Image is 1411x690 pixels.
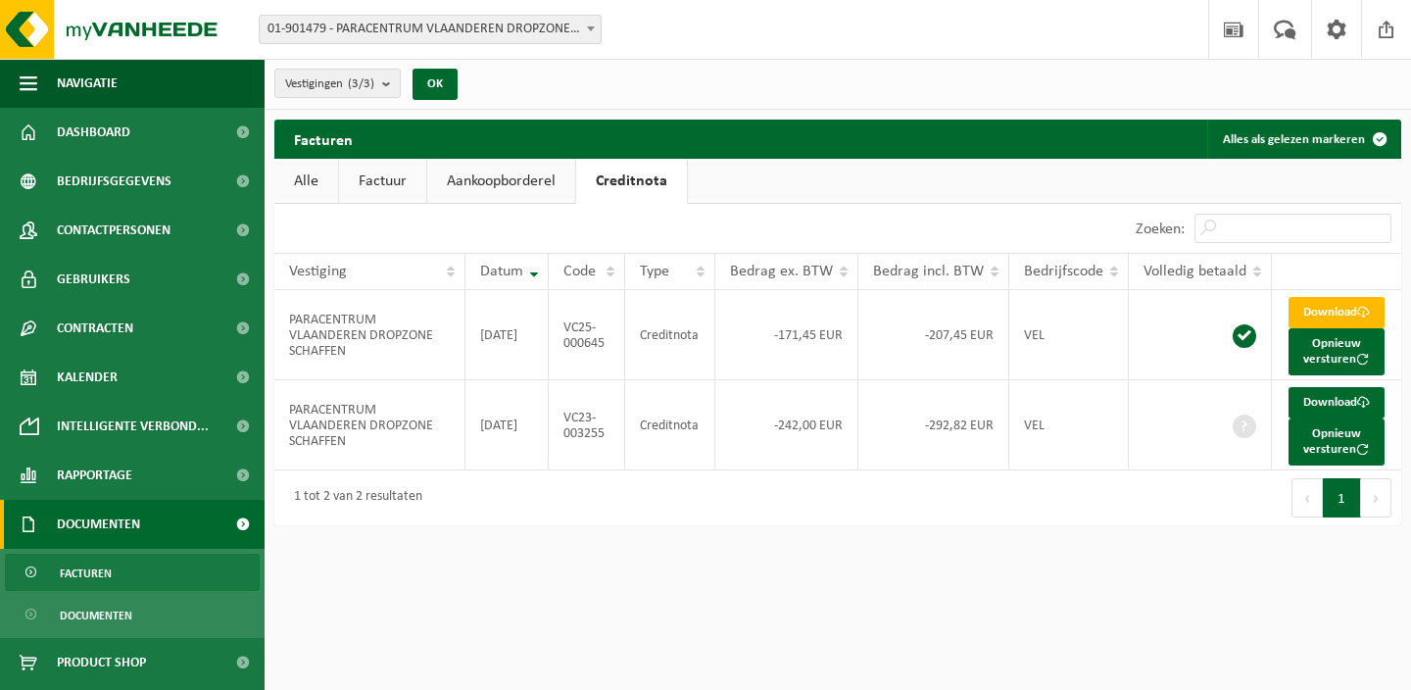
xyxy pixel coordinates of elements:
td: [DATE] [465,290,549,380]
span: Rapportage [57,451,132,500]
button: Next [1361,478,1391,517]
span: Type [640,264,669,279]
button: Alles als gelezen markeren [1207,120,1399,159]
span: Vestigingen [285,70,374,99]
td: VEL [1009,380,1129,470]
a: Alle [274,159,338,204]
label: Zoeken: [1136,222,1185,237]
count: (3/3) [348,77,374,90]
span: Intelligente verbond... [57,402,209,451]
button: OK [413,69,458,100]
span: Contactpersonen [57,206,170,255]
button: Vestigingen(3/3) [274,69,401,98]
button: Opnieuw versturen [1289,419,1385,466]
a: Documenten [5,596,260,633]
td: Creditnota [625,380,715,470]
span: 01-901479 - PARACENTRUM VLAANDEREN DROPZONE SCHAFFEN - SCHAFFEN [259,15,602,44]
a: Creditnota [576,159,687,204]
td: Creditnota [625,290,715,380]
td: -242,00 EUR [715,380,858,470]
td: VEL [1009,290,1129,380]
a: Aankoopborderel [427,159,575,204]
span: Facturen [60,555,112,592]
span: Vestiging [289,264,347,279]
span: Volledig betaald [1143,264,1246,279]
button: 1 [1323,478,1361,517]
td: PARACENTRUM VLAANDEREN DROPZONE SCHAFFEN [274,380,465,470]
span: Code [563,264,596,279]
span: Datum [480,264,523,279]
td: -171,45 EUR [715,290,858,380]
span: Documenten [57,500,140,549]
span: Bedrijfsgegevens [57,157,171,206]
span: Bedrijfscode [1024,264,1103,279]
button: Previous [1291,478,1323,517]
span: Dashboard [57,108,130,157]
span: 01-901479 - PARACENTRUM VLAANDEREN DROPZONE SCHAFFEN - SCHAFFEN [260,16,601,43]
span: Gebruikers [57,255,130,304]
td: VC23-003255 [549,380,626,470]
div: 1 tot 2 van 2 resultaten [284,480,422,516]
a: Download [1289,297,1385,328]
span: Navigatie [57,59,118,108]
a: Download [1289,387,1385,419]
a: Factuur [339,159,426,204]
span: Kalender [57,353,118,402]
button: Opnieuw versturen [1289,328,1385,375]
span: Contracten [57,304,133,353]
td: [DATE] [465,380,549,470]
td: VC25-000645 [549,290,626,380]
a: Facturen [5,554,260,591]
h2: Facturen [274,120,372,158]
span: Product Shop [57,638,146,687]
td: PARACENTRUM VLAANDEREN DROPZONE SCHAFFEN [274,290,465,380]
span: Bedrag incl. BTW [873,264,984,279]
span: Documenten [60,597,132,634]
td: -207,45 EUR [858,290,1009,380]
td: -292,82 EUR [858,380,1009,470]
span: Bedrag ex. BTW [730,264,833,279]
